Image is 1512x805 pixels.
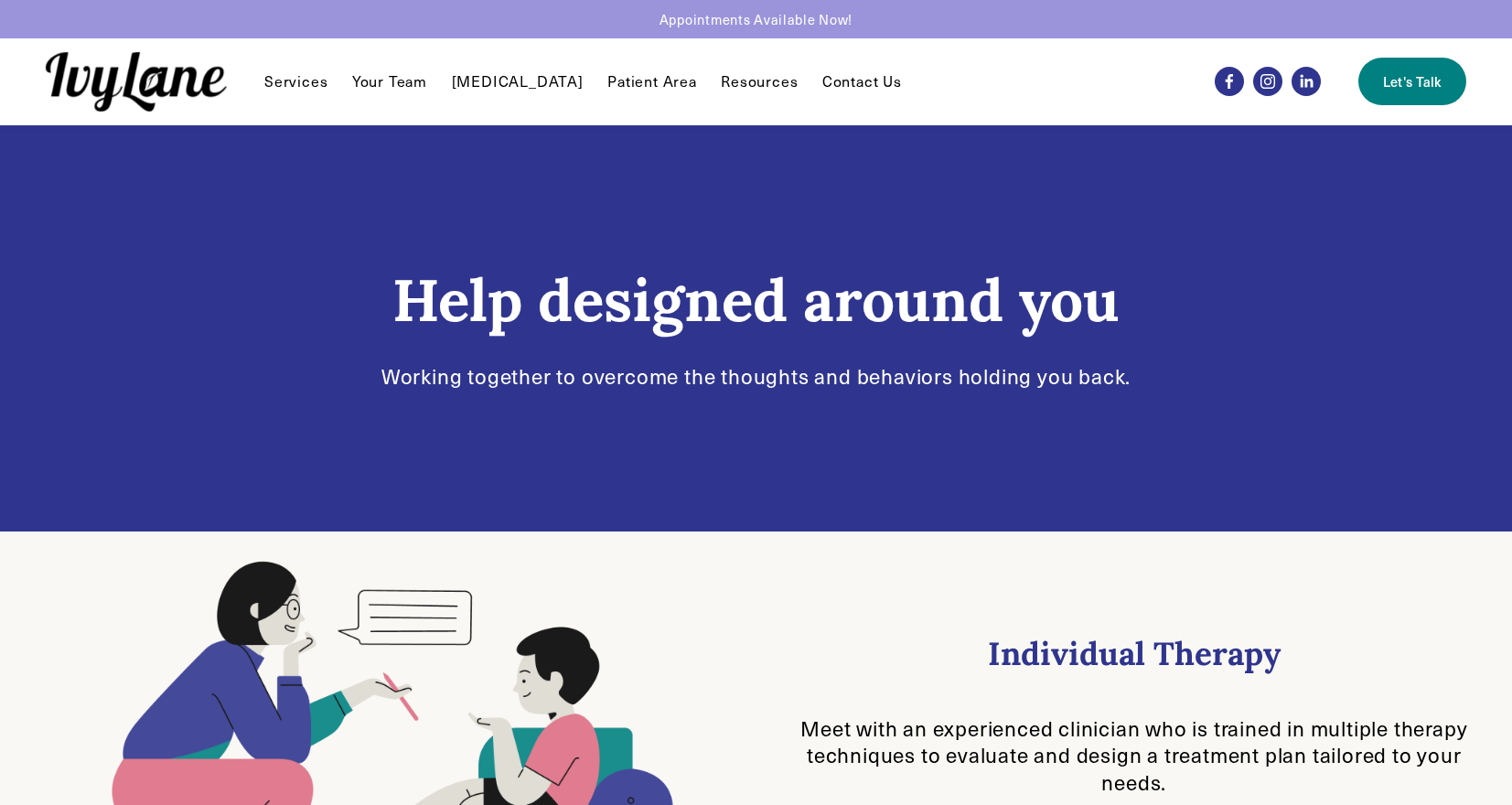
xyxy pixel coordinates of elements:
span: Resources [721,72,798,91]
a: folder dropdown [264,70,327,92]
img: Ivy Lane Counseling &mdash; Therapy that works for you [46,52,227,112]
p: Working together to overcome the thoughts and behaviors holding you back. [345,363,1168,390]
a: [MEDICAL_DATA] [452,70,584,92]
a: Facebook [1215,67,1244,96]
a: Contact Us [822,70,902,92]
h3: Individual Therapy [988,633,1281,674]
a: Your Team [352,70,427,92]
a: Patient Area [607,70,697,92]
span: Services [264,72,327,91]
a: folder dropdown [721,70,798,92]
a: LinkedIn [1292,67,1321,96]
a: Let's Talk [1358,58,1466,105]
a: Instagram [1253,67,1282,96]
h1: Help designed around you [345,267,1168,334]
p: Meet with an experienced clinician who is trained in multiple therapy techniques to evaluate and ... [784,715,1485,795]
